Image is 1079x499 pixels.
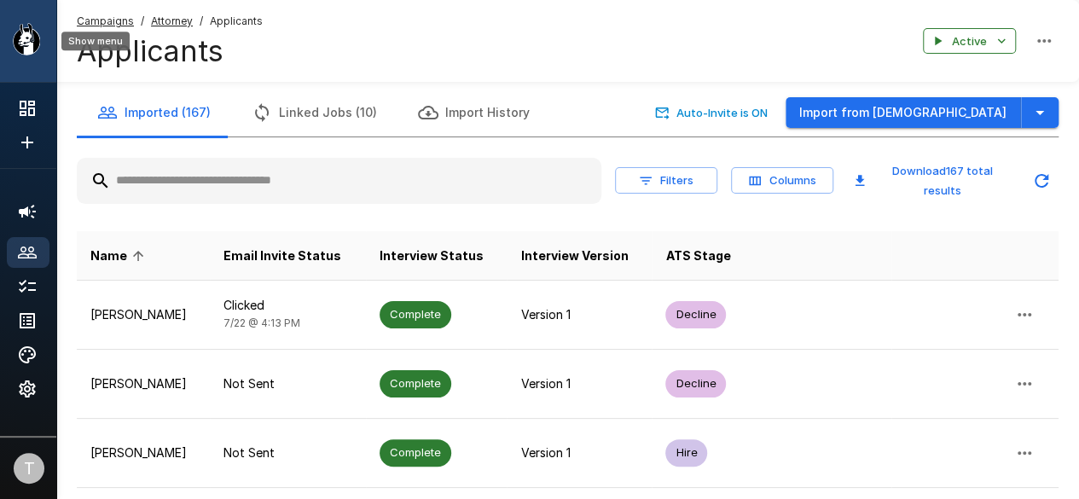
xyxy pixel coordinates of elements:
button: Import from [DEMOGRAPHIC_DATA] [786,97,1021,129]
span: / [141,13,144,30]
p: Version 1 [520,306,638,323]
button: Updated Today - 6:38 PM [1024,164,1059,198]
button: Active [923,28,1016,55]
span: ATS Stage [665,246,730,266]
p: Not Sent [223,444,352,461]
button: Linked Jobs (10) [231,89,397,136]
span: Hire [665,444,707,461]
h4: Applicants [77,33,263,69]
p: [PERSON_NAME] [90,375,196,392]
span: Applicants [210,13,263,30]
button: Imported (167) [77,89,231,136]
span: Complete [380,444,451,461]
p: [PERSON_NAME] [90,306,196,323]
button: Download167 total results [847,158,1018,204]
button: Columns [731,167,833,194]
span: Interview Status [380,246,484,266]
span: Decline [665,375,726,392]
p: Clicked [223,297,352,314]
span: Complete [380,375,451,392]
button: Import History [397,89,550,136]
u: Attorney [151,15,193,27]
span: Decline [665,306,726,322]
button: Filters [615,167,717,194]
u: Campaigns [77,15,134,27]
span: Email Invite Status [223,246,341,266]
div: Show menu [61,32,130,50]
p: Not Sent [223,375,352,392]
span: 7/22 @ 4:13 PM [223,316,300,329]
p: Version 1 [520,375,638,392]
span: Name [90,246,149,266]
span: / [200,13,203,30]
button: Auto-Invite is ON [652,100,772,126]
p: Version 1 [520,444,638,461]
p: [PERSON_NAME] [90,444,196,461]
span: Complete [380,306,451,322]
span: Interview Version [520,246,628,266]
